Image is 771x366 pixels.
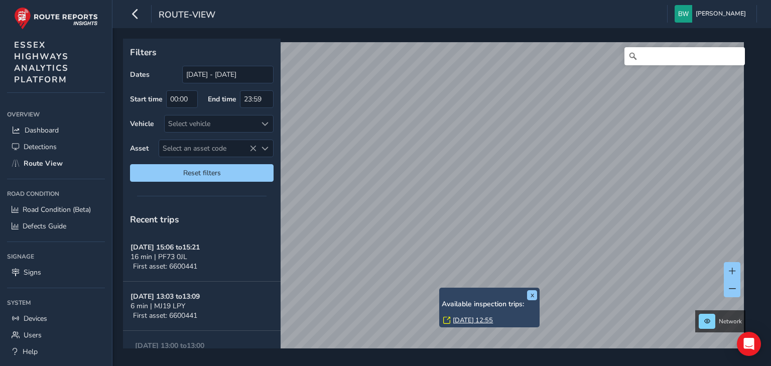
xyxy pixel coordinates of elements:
[25,126,59,135] span: Dashboard
[7,218,105,234] a: Defects Guide
[737,332,761,356] div: Open Intercom Messenger
[7,139,105,155] a: Detections
[24,330,42,340] span: Users
[675,5,749,23] button: [PERSON_NAME]
[7,264,105,281] a: Signs
[133,262,197,271] span: First asset: 6600441
[130,213,179,225] span: Recent trips
[24,159,63,168] span: Route View
[130,164,274,182] button: Reset filters
[7,186,105,201] div: Road Condition
[131,252,187,262] span: 16 min | PF73 0JL
[123,232,281,282] button: [DATE] 15:06 to15:2116 min | PF73 0JLFirst asset: 6600441
[696,5,746,23] span: [PERSON_NAME]
[123,282,281,331] button: [DATE] 13:03 to13:096 min | MJ19 LPYFirst asset: 6600441
[7,295,105,310] div: System
[7,122,105,139] a: Dashboard
[453,316,493,325] a: [DATE] 12:55
[7,343,105,360] a: Help
[256,140,273,157] div: Select an asset code
[14,7,98,30] img: rr logo
[719,317,742,325] span: Network
[675,5,692,23] img: diamond-layout
[624,47,745,65] input: Search
[442,300,537,309] h6: Available inspection trips:
[131,292,200,301] strong: [DATE] 13:03 to 13:09
[130,94,163,104] label: Start time
[126,42,744,360] canvas: Map
[14,39,69,85] span: ESSEX HIGHWAYS ANALYTICS PLATFORM
[24,314,47,323] span: Devices
[7,249,105,264] div: Signage
[138,168,266,178] span: Reset filters
[135,341,204,350] strong: [DATE] 13:00 to 13:00
[7,201,105,218] a: Road Condition (Beta)
[24,142,57,152] span: Detections
[130,70,150,79] label: Dates
[24,268,41,277] span: Signs
[208,94,236,104] label: End time
[23,205,91,214] span: Road Condition (Beta)
[130,119,154,129] label: Vehicle
[7,155,105,172] a: Route View
[130,46,274,59] p: Filters
[159,140,256,157] span: Select an asset code
[23,347,38,356] span: Help
[159,9,215,23] span: route-view
[527,290,537,300] button: x
[131,242,200,252] strong: [DATE] 15:06 to 15:21
[131,301,185,311] span: 6 min | MJ19 LPY
[23,221,66,231] span: Defects Guide
[130,144,149,153] label: Asset
[133,311,197,320] span: First asset: 6600441
[7,310,105,327] a: Devices
[7,107,105,122] div: Overview
[165,115,256,132] div: Select vehicle
[7,327,105,343] a: Users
